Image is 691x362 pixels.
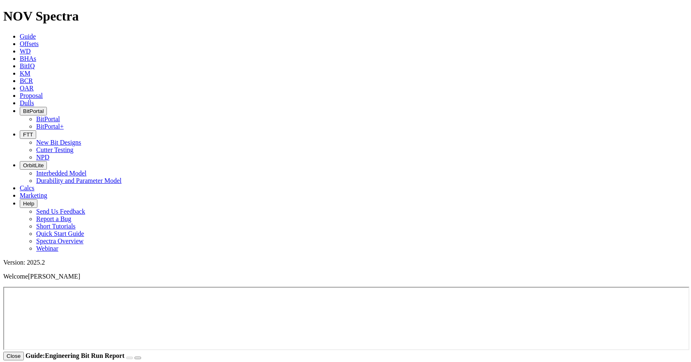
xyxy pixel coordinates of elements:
[36,223,76,230] a: Short Tutorials
[20,40,39,47] a: Offsets
[20,70,30,77] a: KM
[26,352,126,359] strong: Guide:
[36,146,74,153] a: Cutter Testing
[36,115,60,122] a: BitPortal
[20,33,36,40] a: Guide
[20,62,35,69] a: BitIQ
[20,199,37,208] button: Help
[3,259,688,266] div: Version: 2025.2
[36,245,58,252] a: Webinar
[23,108,44,114] span: BitPortal
[20,130,36,139] button: FTT
[23,201,34,207] span: Help
[36,170,86,177] a: Interbedded Model
[20,161,47,170] button: OrbitLite
[36,177,122,184] a: Durability and Parameter Model
[36,230,84,237] a: Quick Start Guide
[20,77,33,84] a: BCR
[36,237,83,244] a: Spectra Overview
[36,215,71,222] a: Report a Bug
[20,92,43,99] a: Proposal
[23,131,33,138] span: FTT
[45,352,124,359] span: Engineering Bit Run Report
[20,99,34,106] a: Dulls
[20,85,34,92] a: OAR
[20,55,36,62] a: BHAs
[20,184,35,191] a: Calcs
[36,123,64,130] a: BitPortal+
[20,48,31,55] a: WD
[36,154,49,161] a: NPD
[36,208,85,215] a: Send Us Feedback
[20,107,47,115] button: BitPortal
[3,352,24,360] button: Close
[3,9,688,24] h1: NOV Spectra
[23,162,44,168] span: OrbitLite
[20,192,47,199] a: Marketing
[36,139,81,146] a: New Bit Designs
[3,273,688,280] p: Welcome
[28,273,80,280] span: [PERSON_NAME]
